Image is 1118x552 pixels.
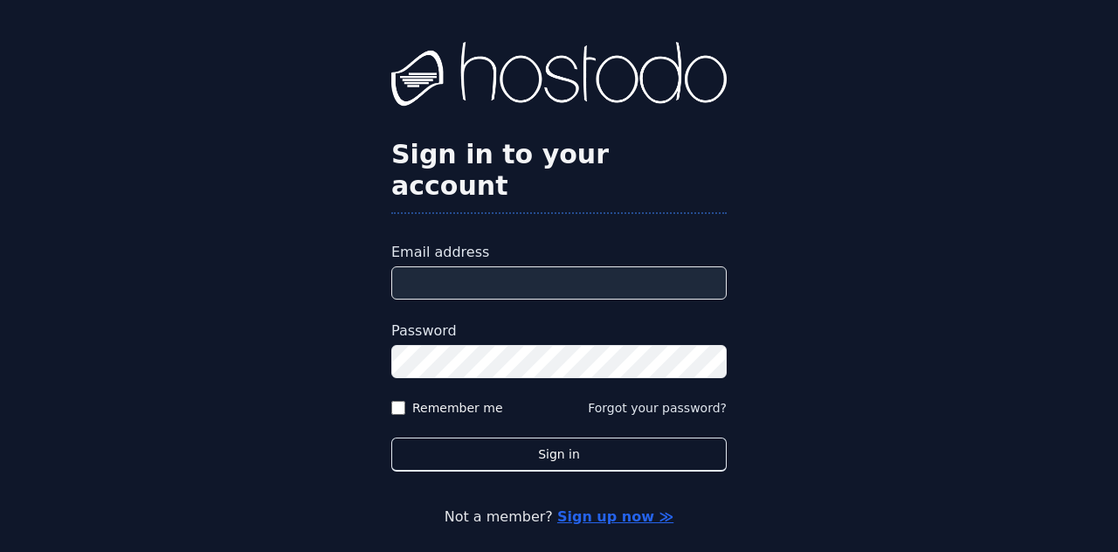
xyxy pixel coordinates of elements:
label: Email address [391,242,727,263]
label: Password [391,321,727,342]
p: Not a member? [84,507,1034,528]
a: Sign up now ≫ [557,508,673,525]
button: Sign in [391,438,727,472]
img: Hostodo [391,42,727,112]
h2: Sign in to your account [391,139,727,202]
button: Forgot your password? [588,399,727,417]
label: Remember me [412,399,503,417]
